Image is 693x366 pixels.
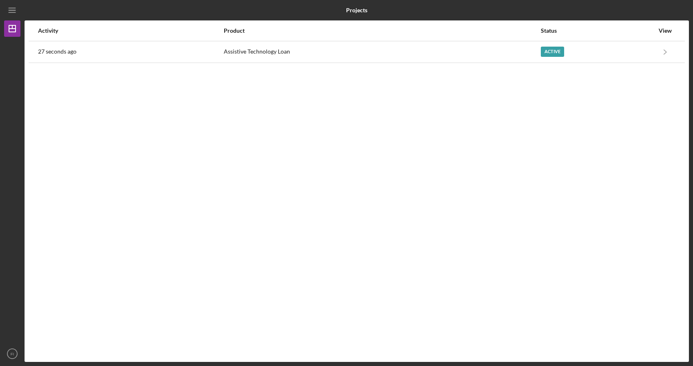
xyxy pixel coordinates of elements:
[541,47,564,57] div: Active
[224,27,540,34] div: Product
[11,352,14,356] text: FI
[655,27,675,34] div: View
[4,346,20,362] button: FI
[38,48,76,55] time: 2025-10-13 19:07
[346,7,367,13] b: Projects
[38,27,223,34] div: Activity
[541,27,654,34] div: Status
[224,42,540,62] div: Assistive Technology Loan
